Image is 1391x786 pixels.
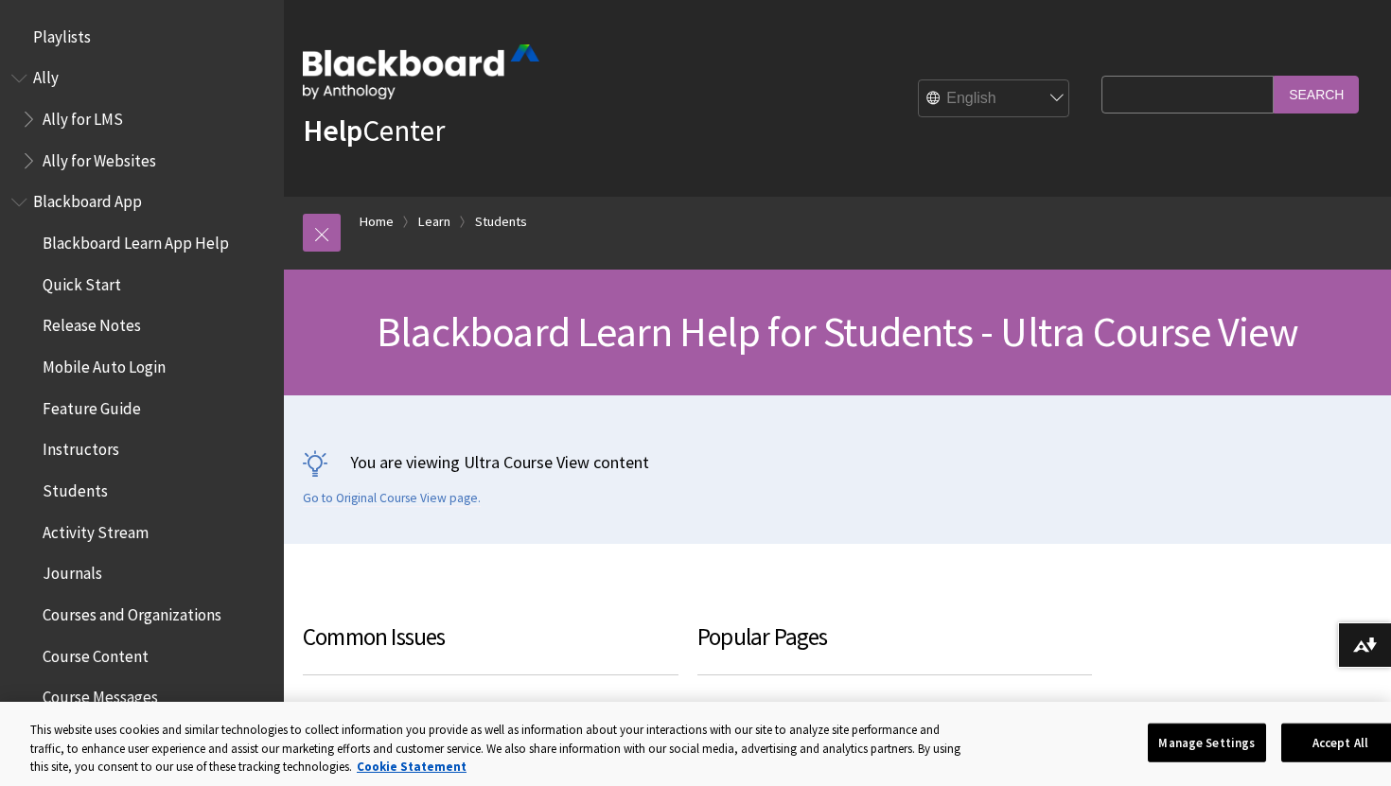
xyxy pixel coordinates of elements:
[303,490,481,507] a: Go to Original Course View page.
[33,21,91,46] span: Playlists
[43,103,123,129] span: Ally for LMS
[1148,723,1266,762] button: Manage Settings
[303,112,362,149] strong: Help
[418,210,450,234] a: Learn
[303,112,445,149] a: HelpCenter
[1274,76,1359,113] input: Search
[11,62,273,177] nav: Book outline for Anthology Ally Help
[303,620,678,675] h3: Common Issues
[303,44,539,99] img: Blackboard by Anthology
[43,599,221,624] span: Courses and Organizations
[30,721,974,777] div: This website uses cookies and similar technologies to collect information you provide as well as ...
[33,186,142,212] span: Blackboard App
[697,620,1092,675] h3: Popular Pages
[43,269,121,294] span: Quick Start
[43,393,141,418] span: Feature Guide
[43,516,149,542] span: Activity Stream
[43,434,119,460] span: Instructors
[43,310,141,336] span: Release Notes
[43,227,229,253] span: Blackboard Learn App Help
[377,306,1298,358] span: Blackboard Learn Help for Students - Ultra Course View
[357,759,467,775] a: More information about your privacy, opens in a new tab
[33,62,59,88] span: Ally
[360,210,394,234] a: Home
[43,351,166,376] span: Mobile Auto Login
[43,475,108,500] span: Students
[43,558,102,584] span: Journals
[43,145,156,170] span: Ally for Websites
[475,210,527,234] a: Students
[919,80,1070,118] select: Site Language Selector
[43,682,158,707] span: Course Messages
[43,640,149,666] span: Course Content
[11,21,273,53] nav: Book outline for Playlists
[303,450,1372,474] p: You are viewing Ultra Course View content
